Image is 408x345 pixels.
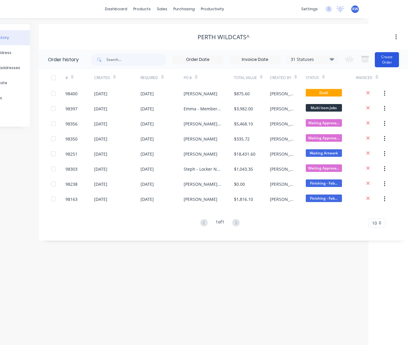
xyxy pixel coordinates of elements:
[184,196,217,202] div: [PERSON_NAME]
[234,196,253,202] div: $1,816.10
[94,90,107,97] div: [DATE]
[306,69,356,86] div: Status
[234,75,257,81] div: Total Value
[184,181,222,187] div: [PERSON_NAME] - Test prints
[372,220,377,226] span: 10
[184,151,217,157] div: [PERSON_NAME]
[48,56,79,63] div: Order history
[230,55,280,64] input: Invoice Date
[198,33,250,41] div: PERTH WILDCATS^
[94,121,107,127] div: [DATE]
[141,75,158,81] div: Required
[234,106,253,112] div: $3,982.00
[65,136,77,142] div: 98350
[65,90,77,97] div: 98400
[65,151,77,157] div: 98251
[94,151,107,157] div: [DATE]
[306,164,342,172] span: Waiting Approva...
[306,195,342,202] span: Finishing - Fab...
[102,5,130,14] a: dashboard
[94,69,141,86] div: Created
[306,75,319,81] div: Status
[94,196,107,202] div: [DATE]
[94,106,107,112] div: [DATE]
[352,6,358,12] span: RW
[141,151,154,157] div: [DATE]
[184,166,222,172] div: Steph - Locker Names
[141,166,154,172] div: [DATE]
[356,75,372,81] div: Invoiced
[141,90,154,97] div: [DATE]
[65,75,68,81] div: #
[65,166,77,172] div: 98303
[234,151,255,157] div: $18,431.60
[270,181,294,187] div: [PERSON_NAME]
[65,181,77,187] div: 98238
[270,90,294,97] div: [PERSON_NAME]
[94,136,107,142] div: [DATE]
[106,54,166,66] input: Search...
[270,75,291,81] div: Created By
[154,5,170,14] div: sales
[184,136,217,142] div: [PERSON_NAME]
[234,136,250,142] div: $335.72
[65,106,77,112] div: 98397
[306,104,342,112] span: Multi Item Jobs
[234,121,253,127] div: $5,468.10
[234,90,250,97] div: $875.60
[65,196,77,202] div: 98163
[306,89,342,97] span: Draft
[216,219,224,227] div: 1 of 1
[270,151,294,157] div: [PERSON_NAME]
[270,121,294,127] div: [PERSON_NAME]
[198,5,227,14] div: productivity
[306,179,342,187] span: Finishing - Fab...
[65,121,77,127] div: 98356
[234,181,245,187] div: $0.00
[234,166,253,172] div: $1,043.35
[184,106,222,112] div: Emma - Memberships
[141,106,154,112] div: [DATE]
[375,52,399,67] button: Create Order
[306,134,342,142] span: Waiting Approva...
[94,181,107,187] div: [DATE]
[184,121,222,127] div: [PERSON_NAME] - FOB signs
[170,5,198,14] div: purchasing
[141,136,154,142] div: [DATE]
[141,196,154,202] div: [DATE]
[306,119,342,127] span: Waiting Approva...
[141,121,154,127] div: [DATE]
[270,196,294,202] div: [PERSON_NAME]
[94,75,110,81] div: Created
[234,69,270,86] div: Total Value
[270,69,306,86] div: Created By
[356,69,384,86] div: Invoiced
[141,181,154,187] div: [DATE]
[65,69,94,86] div: #
[172,55,223,64] input: Order Date
[94,166,107,172] div: [DATE]
[270,136,294,142] div: [PERSON_NAME]
[270,166,294,172] div: [PERSON_NAME]
[184,90,217,97] div: [PERSON_NAME]
[141,69,184,86] div: Required
[270,106,294,112] div: [PERSON_NAME]
[298,5,321,14] div: settings
[287,56,338,63] div: 31 Statuses
[306,149,342,157] span: Waiting Artwork
[184,75,192,81] div: PO #
[130,5,154,14] div: products
[184,69,234,86] div: PO #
